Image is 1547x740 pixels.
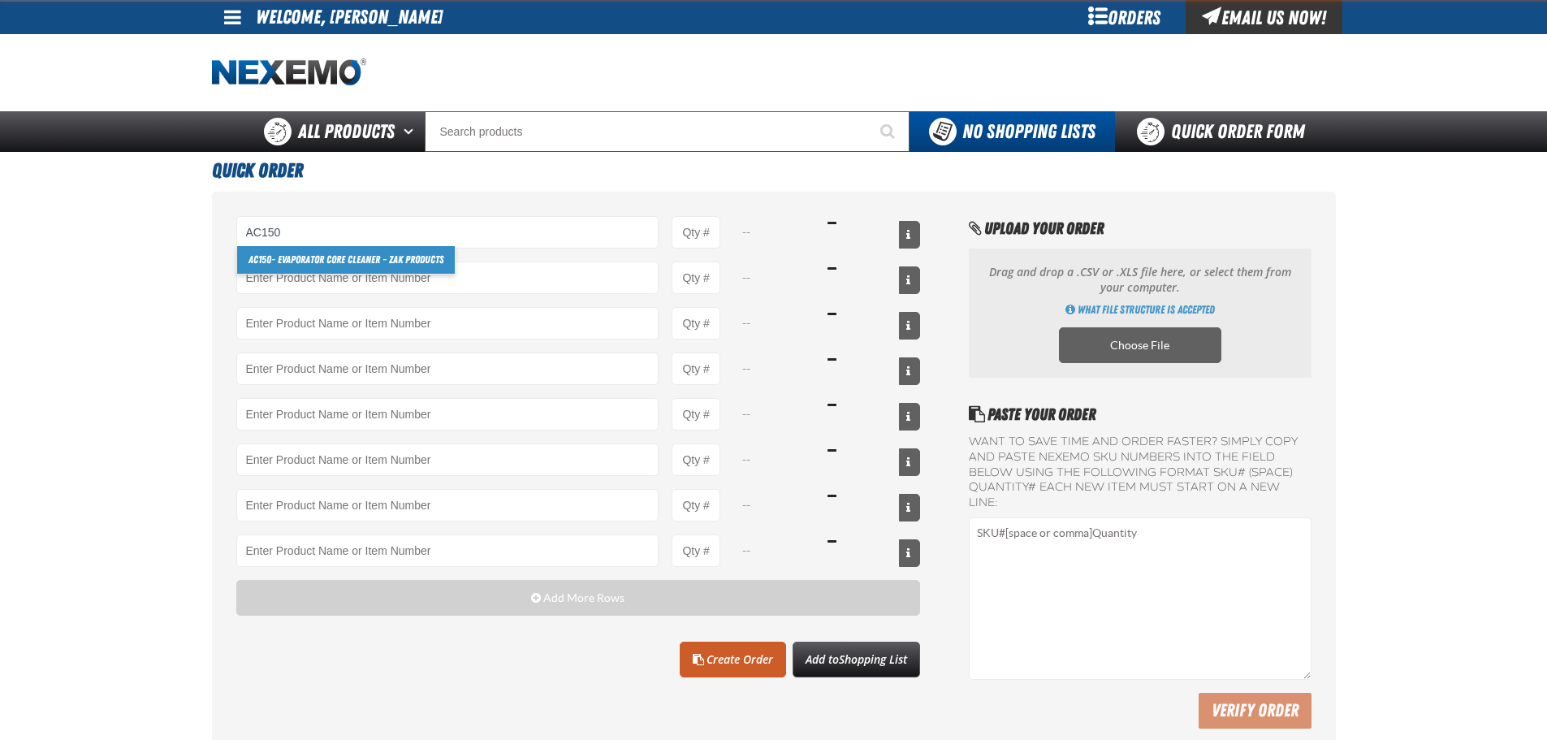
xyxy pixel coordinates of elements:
[969,435,1311,511] label: Want to save time and order faster? Simply copy and paste NEXEMO SKU numbers into the field below...
[398,111,425,152] button: Open All Products pages
[672,307,720,340] input: Product Quantity
[899,448,920,476] button: View All Prices
[672,353,720,385] input: Product Quantity
[672,398,720,431] input: Product Quantity
[1065,302,1215,318] a: Get Directions of how to import multiple products using an CSV, XLSX or ODS file. Opens a popup
[806,651,907,667] span: Add to
[962,120,1095,143] span: No Shopping Lists
[985,265,1294,296] p: Drag and drop a .CSV or .XLS file here, or select them from your computer.
[680,642,786,677] a: Create Order
[672,262,720,294] input: Product Quantity
[793,642,920,677] button: Add toShopping List
[969,216,1311,240] h2: Upload Your Order
[236,353,659,385] : Product
[1059,327,1221,363] label: Choose CSV, XLSX or ODS file to import multiple products. Opens a popup
[236,307,659,340] : Product
[969,402,1311,426] h2: Paste Your Order
[236,534,659,567] : Product
[869,111,910,152] button: Start Searching
[212,58,366,87] a: Home
[298,117,395,146] span: All Products
[236,489,659,521] : Product
[672,216,720,249] input: Product Quantity
[237,246,455,274] a: AC150- Evaporator Core Cleaner - ZAK Products
[899,494,920,521] button: View All Prices
[672,489,720,521] input: Product Quantity
[236,262,659,294] : Product
[236,580,921,616] button: Add More Rows
[910,111,1115,152] button: You do not have available Shopping Lists. Open to Create a New List
[212,58,366,87] img: Nexemo logo
[899,539,920,567] button: View All Prices
[212,159,303,182] span: Quick Order
[1115,111,1335,152] a: Quick Order Form
[899,357,920,385] button: View All Prices
[236,444,659,476] : Product
[839,651,907,667] span: Shopping List
[899,221,920,249] button: View All Prices
[425,111,910,152] input: Search
[236,216,659,249] input: Product
[672,444,720,476] input: Product Quantity
[543,591,624,604] span: Add More Rows
[248,253,271,266] strong: AC150
[899,403,920,431] button: View All Prices
[899,266,920,294] button: View All Prices
[236,398,659,431] : Product
[899,312,920,340] button: View All Prices
[672,534,720,567] input: Product Quantity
